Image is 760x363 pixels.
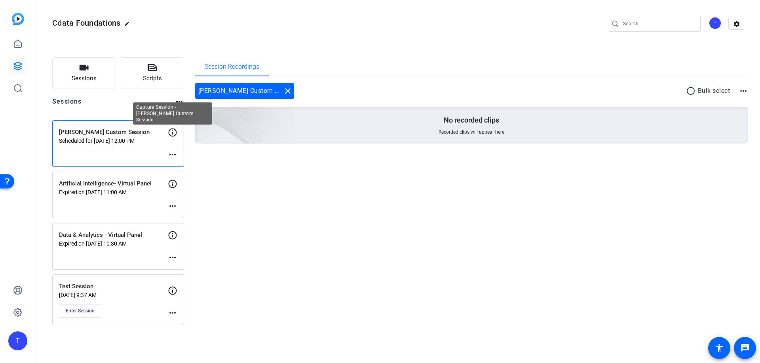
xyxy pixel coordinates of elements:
ngx-avatar: TSEC [709,17,722,30]
p: Expired on [DATE] 10:30 AM [59,240,168,247]
button: Sessions [52,57,116,89]
mat-icon: more_horiz [175,97,184,106]
button: Enter Session [59,304,101,318]
span: Scripts [143,74,162,83]
div: T [709,17,722,30]
p: Data & Analytics - Virtual Panel [59,231,168,240]
div: [PERSON_NAME] Custom Session [195,83,294,99]
div: T [8,331,27,350]
span: Recorded clips will appear here [439,129,504,135]
span: Cdata Foundations [52,18,120,28]
span: Enter Session [66,308,95,314]
input: Search [623,19,694,28]
img: embarkstudio-empty-session.png [106,28,295,200]
p: [DATE] 9:37 AM [59,292,168,298]
mat-icon: edit [124,21,134,30]
mat-icon: accessibility [714,343,724,353]
p: Scheduled for [DATE] 12:00 PM [59,138,168,144]
mat-icon: settings [729,18,745,30]
p: Expired on [DATE] 11:00 AM [59,189,168,195]
mat-icon: more_horiz [168,201,177,211]
mat-icon: message [740,343,750,353]
span: Sessions [72,74,97,83]
mat-icon: radio_button_unchecked [686,86,698,96]
img: blue-gradient.svg [12,13,24,25]
mat-icon: more_horiz [168,308,177,318]
p: Bulk select [698,86,730,96]
mat-icon: more_horiz [739,86,748,96]
span: Session Recordings [205,64,259,70]
mat-icon: more_horiz [168,150,177,159]
mat-icon: more_horiz [168,253,177,262]
h2: Sessions [52,97,82,112]
mat-icon: close [283,86,293,96]
button: Scripts [121,57,184,89]
p: Artificial Intelligence- Virtual Panel [59,179,168,188]
p: [PERSON_NAME] Custom Session [59,128,168,137]
p: Test Session [59,282,168,291]
p: No recorded clips [444,115,499,125]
